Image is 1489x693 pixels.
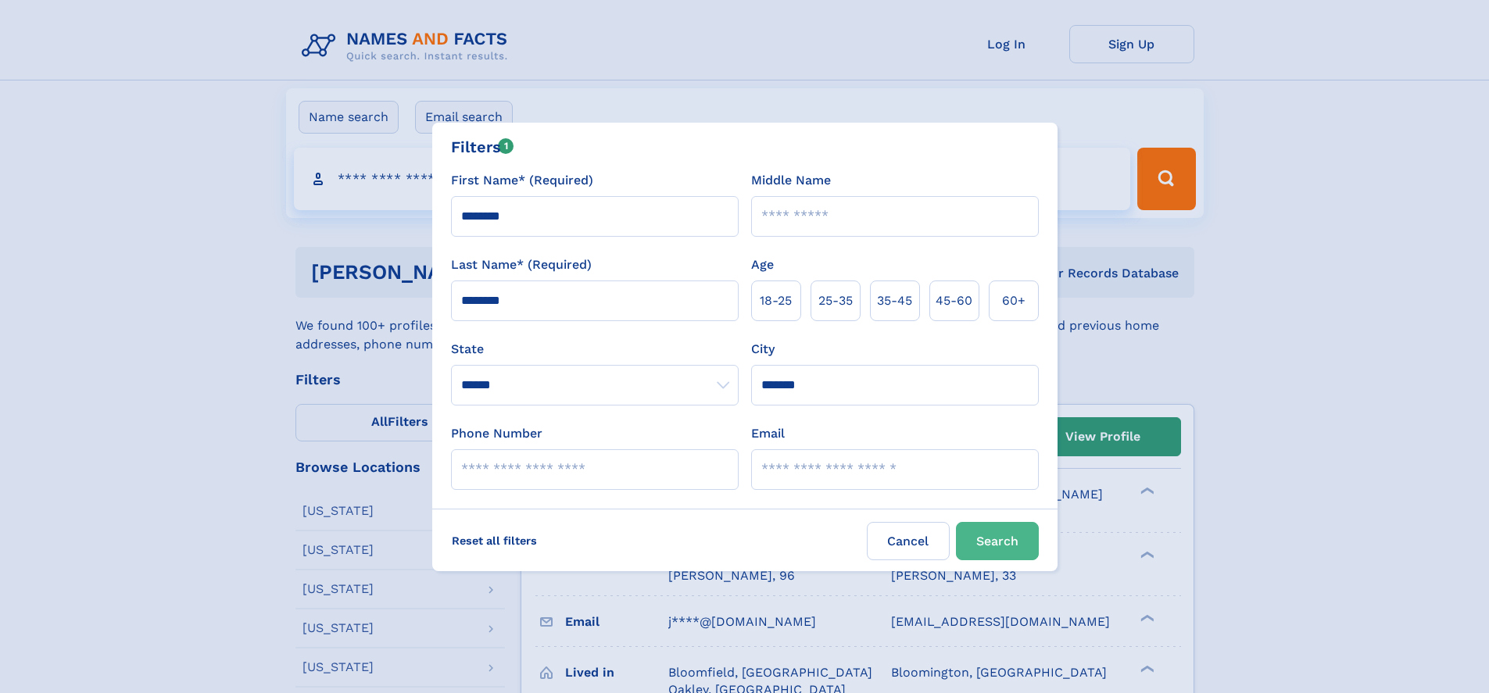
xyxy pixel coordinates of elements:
span: 45‑60 [936,291,972,310]
label: Cancel [867,522,950,560]
div: Filters [451,135,514,159]
label: Phone Number [451,424,542,443]
label: Last Name* (Required) [451,255,592,274]
label: Reset all filters [442,522,547,559]
button: Search [956,522,1039,560]
label: Middle Name [751,171,831,190]
label: City [751,340,775,359]
label: Age [751,255,774,274]
span: 18‑25 [760,291,792,310]
span: 35‑45 [877,291,912,310]
span: 60+ [1002,291,1025,310]
label: Email [751,424,785,443]
label: State [451,340,739,359]
span: 25‑35 [818,291,853,310]
label: First Name* (Required) [451,171,593,190]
